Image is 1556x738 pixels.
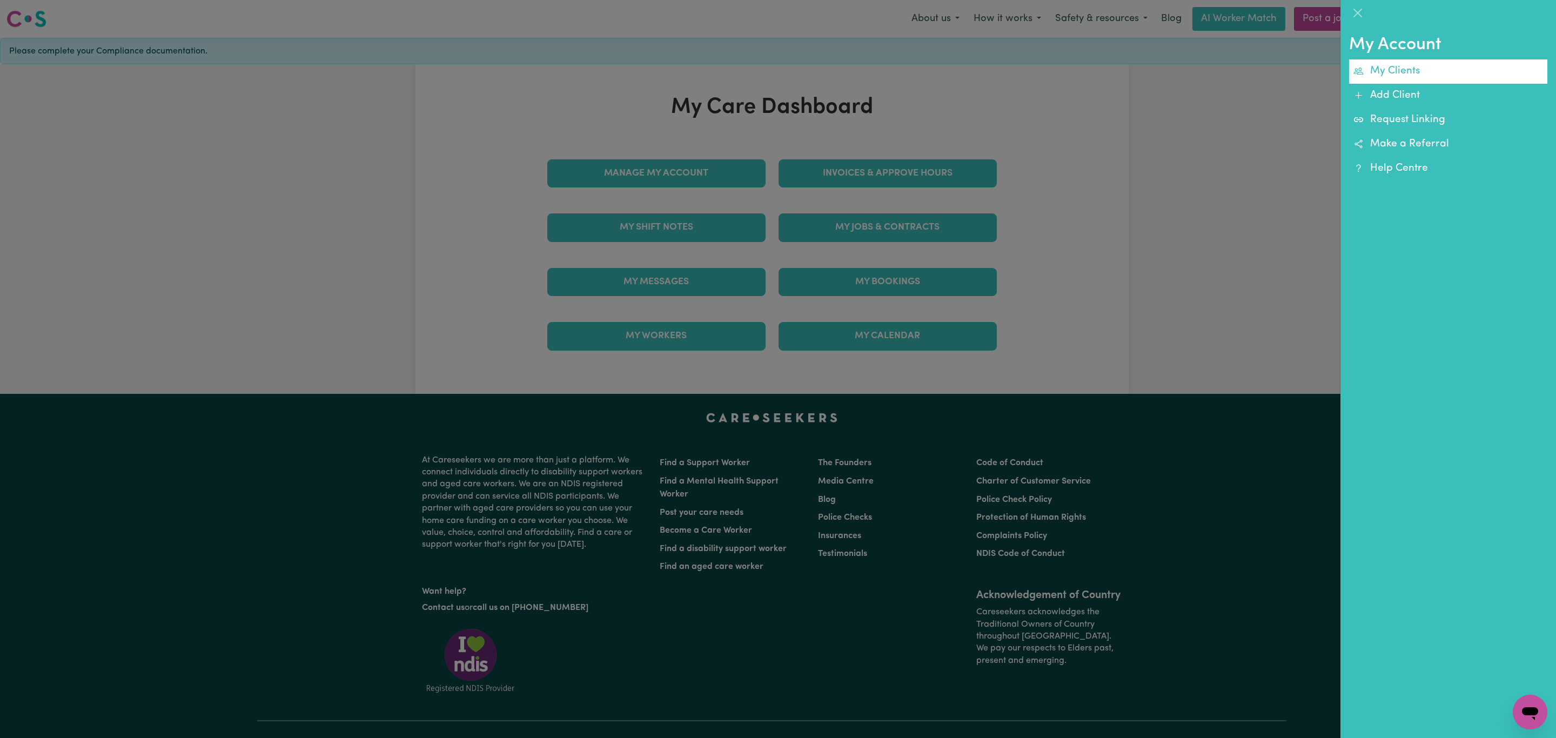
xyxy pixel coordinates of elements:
[1349,108,1547,132] a: Request Linking
[1349,157,1547,181] a: Help Centre
[1349,132,1547,157] a: Make a Referral
[1513,695,1547,729] iframe: Button to launch messaging window, conversation in progress
[1349,59,1547,84] a: My Clients
[1349,84,1547,108] a: Add Client
[1349,4,1366,22] button: Close
[1349,35,1547,55] h2: My Account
